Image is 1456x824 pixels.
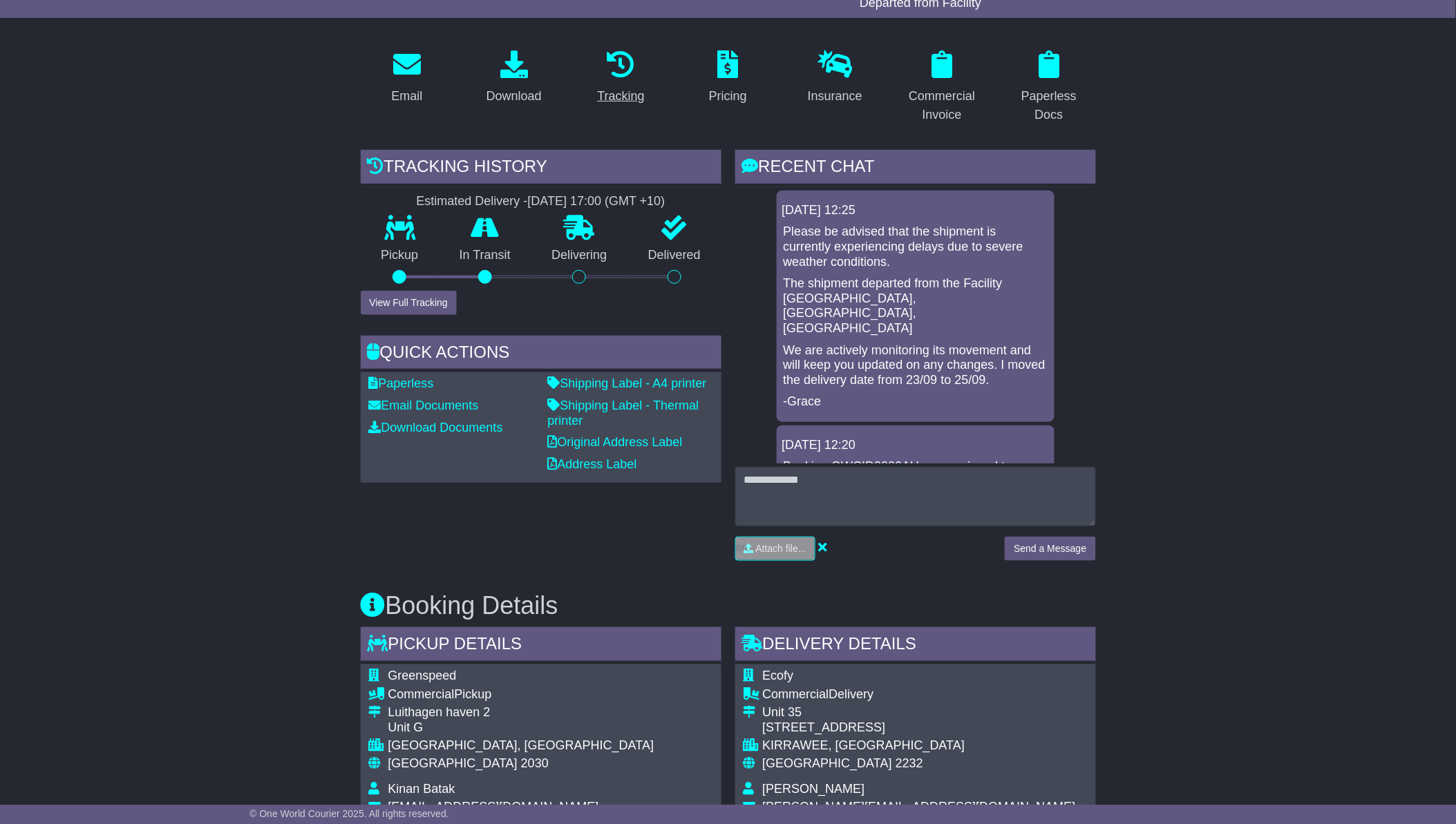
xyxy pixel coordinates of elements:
[763,783,865,796] span: [PERSON_NAME]
[391,87,422,106] div: Email
[361,248,439,263] p: Pickup
[382,46,431,111] a: Email
[784,224,1048,269] p: Please be advised that the shipment is currently experiencing delays due to severe weather condit...
[627,248,721,263] p: Delivered
[763,705,1076,720] div: Unit 35
[388,720,654,736] div: Unit G
[763,757,892,771] span: [GEOGRAPHIC_DATA]
[808,87,862,106] div: Insurance
[1003,46,1096,129] a: Paperless Docs
[388,687,654,702] div: Pickup
[521,757,549,771] span: 2030
[388,801,599,814] span: [EMAIL_ADDRESS][DOMAIN_NAME]
[763,687,1076,702] div: Delivery
[548,399,699,428] a: Shipping Label - Thermal printer
[249,808,449,819] span: © One World Courier 2025. All rights reserved.
[1005,537,1095,561] button: Send a Message
[763,801,1076,814] span: [PERSON_NAME][EMAIL_ADDRESS][DOMAIN_NAME]
[700,46,756,111] a: Pricing
[763,720,1076,736] div: [STREET_ADDRESS]
[548,457,637,471] a: Address Label
[1012,87,1087,124] div: Paperless Docs
[361,150,721,187] div: Tracking history
[388,739,654,754] div: [GEOGRAPHIC_DATA], [GEOGRAPHIC_DATA]
[528,194,665,209] div: [DATE] 17:00 (GMT +10)
[905,87,980,124] div: Commercial Invoice
[597,87,644,106] div: Tracking
[782,438,1049,453] div: [DATE] 12:20
[361,592,1096,620] h3: Booking Details
[361,194,721,209] div: Estimated Delivery -
[361,291,457,315] button: View Full Tracking
[782,203,1049,218] div: [DATE] 12:25
[784,459,1048,489] p: Booking OWCID3000AU was assigned to Team2.
[388,757,518,771] span: [GEOGRAPHIC_DATA]
[588,46,653,111] a: Tracking
[388,783,455,796] span: Kinan Batak
[735,627,1096,664] div: Delivery Details
[763,739,1076,754] div: KIRRAWEE, [GEOGRAPHIC_DATA]
[735,150,1096,187] div: RECENT CHAT
[531,248,628,263] p: Delivering
[361,336,721,373] div: Quick Actions
[784,394,1048,410] p: -Grace
[478,46,551,111] a: Download
[799,46,871,111] a: Insurance
[388,687,455,701] span: Commercial
[361,627,721,664] div: Pickup Details
[439,248,531,263] p: In Transit
[486,87,542,106] div: Download
[388,705,654,720] div: Luithagen haven 2
[388,669,457,682] span: Greenspeed
[784,276,1048,336] p: The shipment departed from the Facility [GEOGRAPHIC_DATA], [GEOGRAPHIC_DATA], [GEOGRAPHIC_DATA]
[784,343,1048,388] p: We are actively monitoring its movement and will keep you updated on any changes. I moved the del...
[369,421,503,434] a: Download Documents
[763,669,794,682] span: Ecofy
[763,687,829,701] span: Commercial
[896,757,923,771] span: 2232
[709,87,747,106] div: Pricing
[896,46,989,129] a: Commercial Invoice
[548,376,707,390] a: Shipping Label - A4 printer
[369,399,479,412] a: Email Documents
[369,376,434,390] a: Paperless
[548,435,683,449] a: Original Address Label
